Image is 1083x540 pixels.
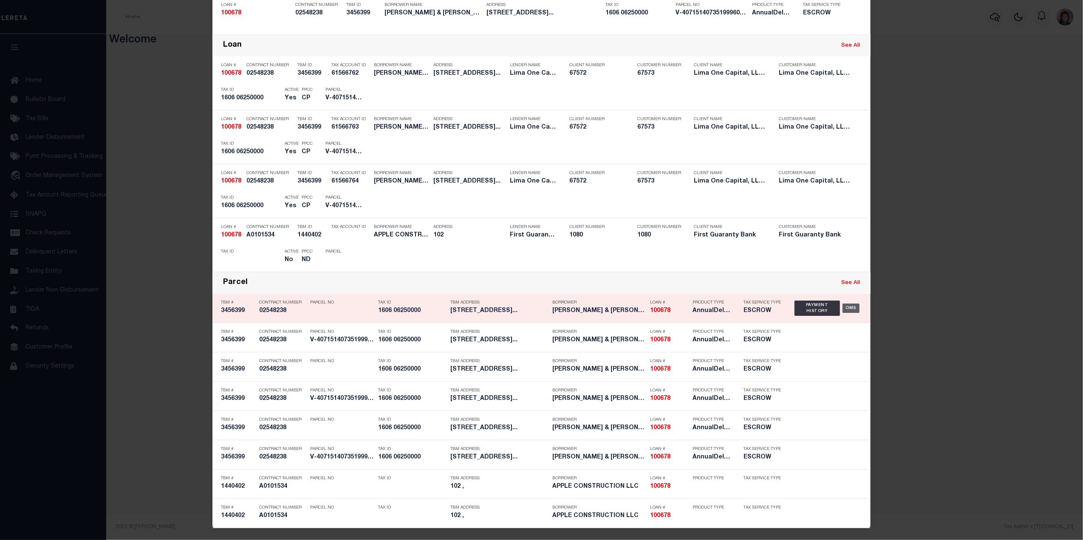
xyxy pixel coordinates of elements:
[433,63,506,68] p: Address
[650,425,688,432] h5: 100678
[510,124,557,131] h5: Lima One Capital, LLC - Term Po...
[637,171,681,176] p: Customer Number
[221,3,291,8] p: Loan #
[331,178,370,185] h5: 61566764
[325,202,364,210] h5: V-4071514073519996045922
[346,10,380,17] h5: 3456399
[221,476,255,481] p: TBM #
[510,178,557,185] h5: Lima One Capital, LLC - Term Po...
[221,178,241,184] strong: 100678
[246,178,293,185] h5: 02548238
[552,512,646,520] h5: APPLE CONSTRUCTION LLC
[693,395,731,402] h5: AnnualDelinquency,Escrow
[795,301,840,316] div: Payment History
[221,366,255,373] h5: 3456399
[221,232,241,238] strong: 100678
[693,447,731,452] p: Product Type
[450,483,548,490] h5: 102 ,
[221,359,255,364] p: TBM #
[285,249,299,254] p: Active
[374,232,429,239] h5: APPLE CONSTRUCTION LLC
[552,417,646,422] p: Borrower
[841,280,860,286] a: See All
[744,505,782,510] p: Tax Service Type
[285,95,297,102] h5: Yes
[374,178,429,185] h5: ALLEN & LOVELYN PROPERTIES LLC
[221,87,280,93] p: Tax ID
[650,454,670,460] strong: 100678
[259,366,306,373] h5: 02548238
[676,3,748,8] p: Parcel No
[378,447,446,452] p: Tax ID
[693,425,731,432] h5: AnnualDelinquency,Escrow
[650,447,688,452] p: Loan #
[378,366,446,373] h5: 1606 06250000
[552,300,646,305] p: Borrower
[650,476,688,481] p: Loan #
[779,171,851,176] p: Customer Name
[744,447,782,452] p: Tax Service Type
[310,447,374,452] p: Parcel No
[346,3,380,8] p: TBM ID
[650,366,688,373] h5: 100678
[450,307,548,315] h5: 994 OLIVE STREET COATESVILLE PA...
[378,395,446,402] h5: 1606 06250000
[450,366,548,373] h5: 994 OLIVE STREET COATESVILLE PA...
[378,300,446,305] p: Tax ID
[693,337,731,344] h5: AnnualDelinquency,Escrow
[433,124,506,131] h5: 994 OLIVE STREET COATESVILLE PA...
[744,417,782,422] p: Tax Service Type
[552,366,646,373] h5: ALLEN & LOVELYN PROPERTIES LLC
[378,476,446,481] p: Tax ID
[650,505,688,510] p: Loan #
[779,117,851,122] p: Customer Name
[450,337,548,344] h5: 994 OLIVE STREET COATESVILLE PA...
[385,10,482,17] h5: ALLEN & LOVELYN PROPERTIES LLC
[693,300,731,305] p: Product Type
[221,512,255,520] h5: 1440402
[433,171,506,176] p: Address
[450,512,548,520] h5: 102 ,
[374,70,429,77] h5: ALLEN & LOVELYN PROPERTIES LLC
[552,476,646,481] p: Borrower
[325,249,364,254] p: Parcel
[694,225,766,230] p: Client Name
[650,388,688,393] p: Loan #
[744,454,782,461] h5: ESCROW
[744,329,782,335] p: Tax Service Type
[246,117,293,122] p: Contract Number
[310,300,374,305] p: Parcel No
[310,359,374,364] p: Parcel No
[259,395,306,402] h5: 02548238
[331,63,370,68] p: Tax Account ID
[650,512,688,520] h5: 100678
[450,425,548,432] h5: 994 OLIVE STREET COATESVILLE PA...
[310,337,374,344] h5: V-4071514073519996045922
[295,3,342,8] p: Contract Number
[650,425,670,431] strong: 100678
[569,178,625,185] h5: 67572
[552,483,646,490] h5: APPLE CONSTRUCTION LLC
[221,483,255,490] h5: 1440402
[650,513,670,519] strong: 100678
[744,359,782,364] p: Tax Service Type
[450,329,548,335] p: TBM Address
[779,232,851,239] h5: First Guaranty Bank
[450,505,548,510] p: TBM Address
[693,329,731,335] p: Product Type
[378,359,446,364] p: Tax ID
[223,278,248,288] div: Parcel
[552,395,646,402] h5: ALLEN & LOVELYN PROPERTIES LLC
[259,337,306,344] h5: 02548238
[650,454,688,461] h5: 100678
[221,454,255,461] h5: 3456399
[693,388,731,393] p: Product Type
[744,388,782,393] p: Tax Service Type
[297,70,327,77] h5: 3456399
[486,10,601,17] h5: 994 OLIVE STREET COATESVILLE PA...
[378,329,446,335] p: Tax ID
[221,117,242,122] p: Loan #
[221,232,242,239] h5: 100678
[374,171,429,176] p: Borrower Name
[221,225,242,230] p: Loan #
